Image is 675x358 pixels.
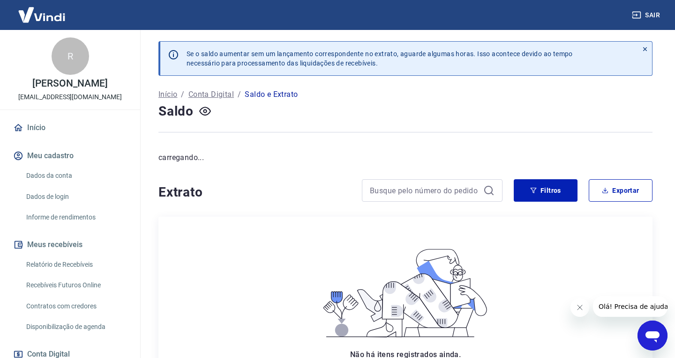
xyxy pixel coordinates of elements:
[188,89,234,100] a: Conta Digital
[245,89,298,100] p: Saldo e Extrato
[158,152,652,163] p: carregando...
[370,183,480,197] input: Busque pelo número do pedido
[11,0,72,29] img: Vindi
[637,321,667,351] iframe: Botão para abrir a janela de mensagens
[593,296,667,317] iframe: Mensagem da empresa
[18,92,122,102] p: [EMAIL_ADDRESS][DOMAIN_NAME]
[630,7,664,24] button: Sair
[22,166,129,185] a: Dados da conta
[158,183,351,202] h4: Extrato
[158,102,194,121] h4: Saldo
[514,179,577,202] button: Filtros
[181,89,184,100] p: /
[22,297,129,316] a: Contratos com credores
[32,79,107,88] p: [PERSON_NAME]
[11,117,129,138] a: Início
[22,255,129,274] a: Relatório de Recebíveis
[187,49,573,68] p: Se o saldo aumentar sem um lançamento correspondente no extrato, aguarde algumas horas. Isso acon...
[22,187,129,206] a: Dados de login
[11,146,129,166] button: Meu cadastro
[570,298,589,317] iframe: Fechar mensagem
[238,89,241,100] p: /
[22,208,129,227] a: Informe de rendimentos
[6,7,79,14] span: Olá! Precisa de ajuda?
[158,89,177,100] a: Início
[22,276,129,295] a: Recebíveis Futuros Online
[589,179,652,202] button: Exportar
[22,317,129,336] a: Disponibilização de agenda
[52,37,89,75] div: R
[11,234,129,255] button: Meus recebíveis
